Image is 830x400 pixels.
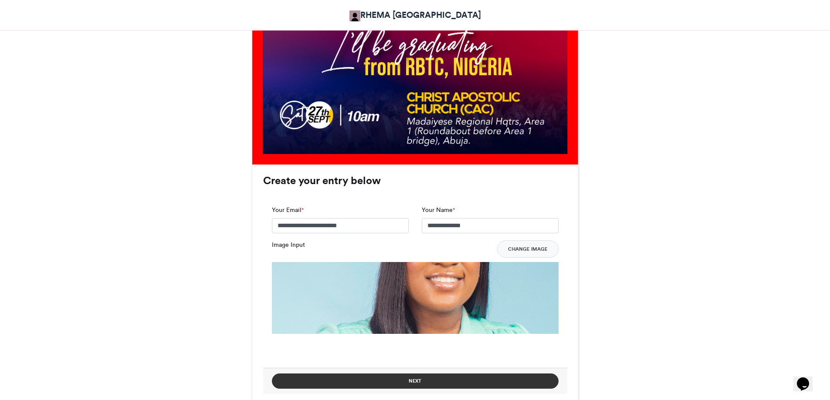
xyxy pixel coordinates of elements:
a: RHEMA [GEOGRAPHIC_DATA] [349,9,481,21]
label: Your Name [422,205,455,215]
label: Your Email [272,205,304,215]
button: Change Image [497,240,559,258]
button: Next [272,373,559,389]
label: Image Input [272,240,305,249]
img: RHEMA NIGERIA [349,10,360,21]
iframe: chat widget [793,365,821,391]
h3: Create your entry below [263,175,567,186]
